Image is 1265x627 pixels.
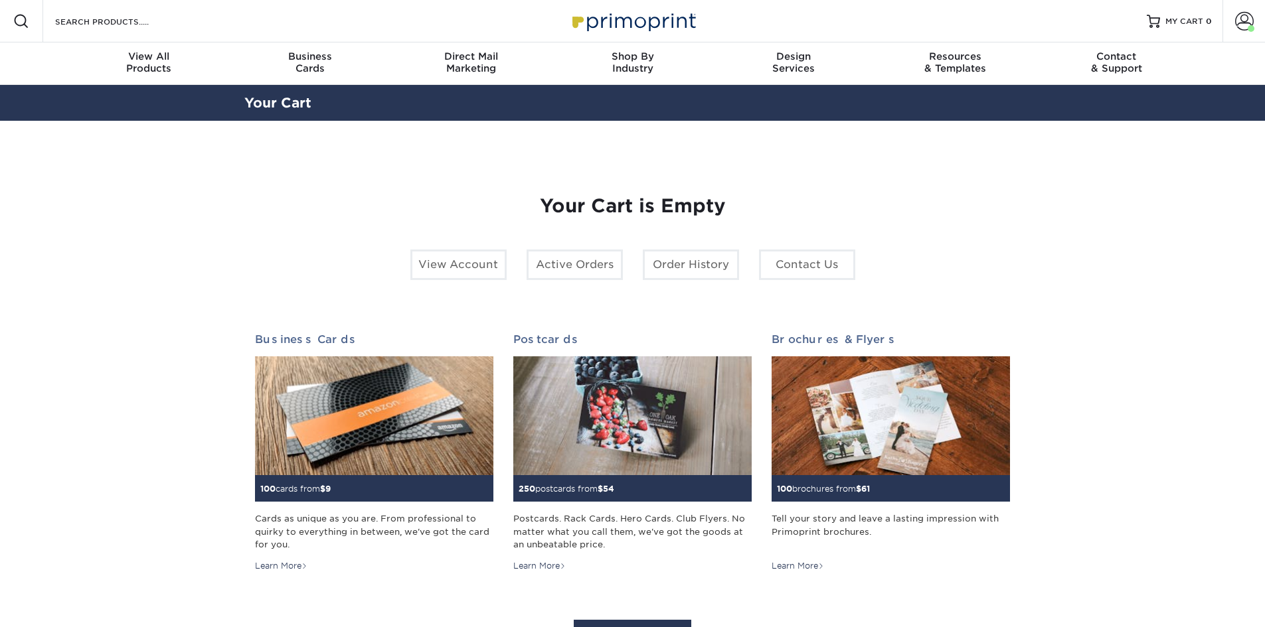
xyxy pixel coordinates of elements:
[320,484,325,494] span: $
[603,484,614,494] span: 54
[513,560,566,572] div: Learn More
[1036,50,1197,62] span: Contact
[229,42,390,85] a: BusinessCards
[713,50,875,62] span: Design
[875,50,1036,62] span: Resources
[552,42,713,85] a: Shop ByIndustry
[325,484,331,494] span: 9
[260,484,331,494] small: cards from
[861,484,870,494] span: 61
[68,50,230,74] div: Products
[552,50,713,62] span: Shop By
[68,42,230,85] a: View AllProducts
[777,484,792,494] span: 100
[643,249,739,280] a: Order History
[244,95,311,111] a: Your Cart
[566,7,699,35] img: Primoprint
[875,50,1036,74] div: & Templates
[255,333,493,572] a: Business Cards 100cards from$9 Cards as unique as you are. From professional to quirky to everyth...
[772,512,1010,551] div: Tell your story and leave a lasting impression with Primoprint brochures.
[390,42,552,85] a: Direct MailMarketing
[1165,16,1203,27] span: MY CART
[777,484,870,494] small: brochures from
[390,50,552,74] div: Marketing
[255,195,1011,218] h1: Your Cart is Empty
[390,50,552,62] span: Direct Mail
[527,249,623,280] a: Active Orders
[1036,42,1197,85] a: Contact& Support
[513,333,752,572] a: Postcards 250postcards from$54 Postcards. Rack Cards. Hero Cards. Club Flyers. No matter what you...
[772,333,1010,346] h2: Brochures & Flyers
[713,50,875,74] div: Services
[713,42,875,85] a: DesignServices
[1036,50,1197,74] div: & Support
[255,560,307,572] div: Learn More
[772,560,824,572] div: Learn More
[875,42,1036,85] a: Resources& Templates
[772,333,1010,572] a: Brochures & Flyers 100brochures from$61 Tell your story and leave a lasting impression with Primo...
[759,249,855,280] a: Contact Us
[519,484,614,494] small: postcards from
[513,356,752,476] img: Postcards
[519,484,535,494] span: 250
[255,512,493,551] div: Cards as unique as you are. From professional to quirky to everything in between, we've got the c...
[856,484,861,494] span: $
[772,356,1010,476] img: Brochures & Flyers
[410,249,507,280] a: View Account
[513,512,752,551] div: Postcards. Rack Cards. Hero Cards. Club Flyers. No matter what you call them, we've got the goods...
[1206,17,1212,26] span: 0
[54,13,183,29] input: SEARCH PRODUCTS.....
[598,484,603,494] span: $
[513,333,752,346] h2: Postcards
[260,484,276,494] span: 100
[552,50,713,74] div: Industry
[255,356,493,476] img: Business Cards
[255,333,493,346] h2: Business Cards
[68,50,230,62] span: View All
[229,50,390,74] div: Cards
[229,50,390,62] span: Business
